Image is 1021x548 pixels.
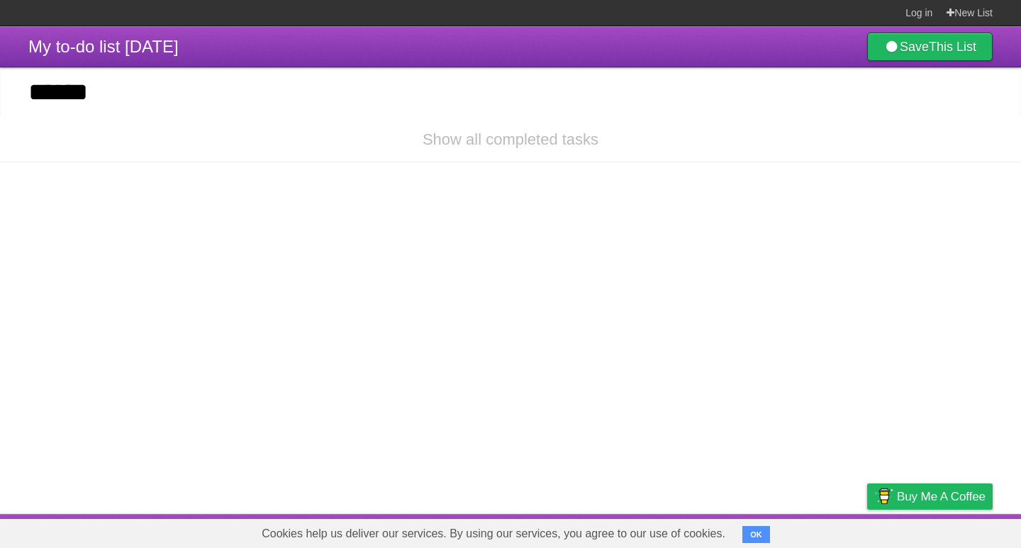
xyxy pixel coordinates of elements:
b: This List [929,40,976,54]
a: Developers [725,518,783,544]
img: Buy me a coffee [874,484,893,508]
a: Terms [800,518,832,544]
a: About [679,518,708,544]
a: Suggest a feature [903,518,993,544]
a: Buy me a coffee [867,483,993,510]
span: My to-do list [DATE] [28,37,179,56]
button: OK [742,526,770,543]
span: Cookies help us deliver our services. By using our services, you agree to our use of cookies. [247,520,740,548]
a: Show all completed tasks [423,130,598,148]
a: SaveThis List [867,33,993,61]
a: Privacy [849,518,886,544]
span: Buy me a coffee [897,484,986,509]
